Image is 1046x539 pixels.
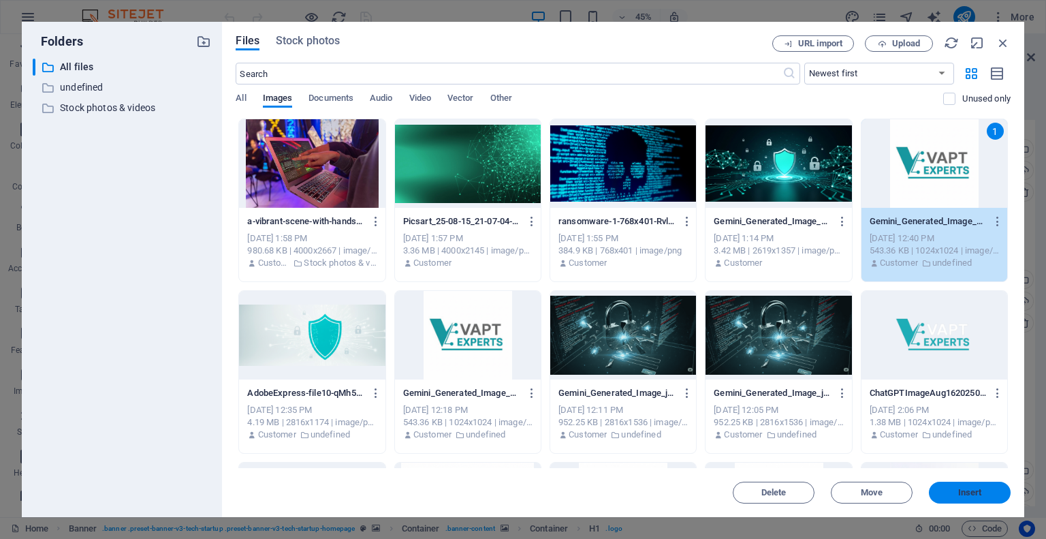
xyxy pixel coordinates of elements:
[870,257,999,269] div: By: Customer | Folder: undefined
[558,404,688,416] div: [DATE] 12:11 PM
[308,90,353,109] span: Documents
[861,489,883,497] span: Move
[870,387,987,399] p: ChatGPTImageAug16202503_34_24PM-dSUf6rP3k98gaGpey4c5Ig.png
[447,90,474,109] span: Vector
[558,245,688,257] div: 384.9 KB | 768x401 | image/png
[403,404,533,416] div: [DATE] 12:18 PM
[880,257,918,269] p: Customer
[33,33,83,50] p: Folders
[714,245,843,257] div: 3.42 MB | 2619x1357 | image/png
[403,245,533,257] div: 3.36 MB | 4000x2145 | image/png
[403,416,533,429] div: 543.36 KB | 1024x1024 | image/png
[558,387,676,399] p: Gemini_Generated_Image_jb2kkajb2kkajb2k1-DetCQJ-UdeUDW9ds_vG2cQ.png
[403,232,533,245] div: [DATE] 1:57 PM
[558,215,676,228] p: ransomware-1-768x401-RvlcICoLkDiVK0fHLTcdFw.png
[236,90,246,109] span: All
[714,404,843,416] div: [DATE] 12:05 PM
[33,79,211,96] div: undefined
[870,404,999,416] div: [DATE] 2:06 PM
[996,35,1011,50] i: Close
[236,63,782,84] input: Search
[247,245,377,257] div: 980.68 KB | 4000x2667 | image/jpeg
[772,35,854,52] button: URL import
[865,35,933,52] button: Upload
[714,232,843,245] div: [DATE] 1:14 PM
[987,123,1004,140] div: 1
[413,429,451,441] p: Customer
[236,33,259,49] span: Files
[60,59,187,75] p: All files
[558,232,688,245] div: [DATE] 1:55 PM
[247,215,364,228] p: a-vibrant-scene-with-hands-pointing-at-a-computer-with-code-on-display-suggesting-tech-focus-vEwi...
[777,429,817,441] p: undefined
[403,387,520,399] p: Gemini_Generated_Image_9ypn7p9ypn7p9ypn1-9rb5MV3a8xxihPYRE_0yvQ.png
[761,489,787,497] span: Delete
[870,215,987,228] p: Gemini_Generated_Image_9ypn7p9ypn7p9ypn1--IF49BFZsO7868e0HaXqTg.png
[247,429,377,441] div: By: Customer | Folder: undefined
[970,35,985,50] i: Minimize
[413,257,451,269] p: Customer
[258,429,296,441] p: Customer
[60,100,187,116] p: Stock photos & videos
[196,34,211,49] i: Create new folder
[304,257,377,269] p: Stock photos & videos
[409,90,431,109] span: Video
[276,33,340,49] span: Stock photos
[892,40,920,48] span: Upload
[247,257,377,269] div: By: Customer | Folder: Stock photos & videos
[490,90,512,109] span: Other
[247,232,377,245] div: [DATE] 1:58 PM
[831,482,913,504] button: Move
[870,245,999,257] div: 543.36 KB | 1024x1024 | image/png
[714,215,831,228] p: Gemini_Generated_Image_zghdymzghdymzghd1-Bc0PZPWZDb6RgFn5bsO4sA.png
[558,429,688,441] div: By: Customer | Folder: undefined
[724,429,762,441] p: Customer
[466,429,505,441] p: undefined
[870,416,999,429] div: 1.38 MB | 1024x1024 | image/png
[558,416,688,429] div: 952.25 KB | 2816x1536 | image/png
[798,40,842,48] span: URL import
[247,416,377,429] div: 4.19 MB | 2816x1174 | image/png
[958,489,982,497] span: Insert
[569,429,607,441] p: Customer
[944,35,959,50] i: Reload
[929,482,1011,504] button: Insert
[247,404,377,416] div: [DATE] 12:35 PM
[714,416,843,429] div: 952.25 KB | 2816x1536 | image/png
[733,482,814,504] button: Delete
[403,215,520,228] p: Picsart_25-08-15_21-07-04-820-dWo7ZNyAuvji2SrOfdlJXQ.png
[258,257,290,269] p: Customer
[263,90,293,109] span: Images
[714,429,843,441] div: By: Customer | Folder: undefined
[60,80,187,95] p: undefined
[932,429,972,441] p: undefined
[932,257,972,269] p: undefined
[33,59,35,76] div: ​
[370,90,392,109] span: Audio
[621,429,661,441] p: undefined
[724,257,762,269] p: Customer
[311,429,350,441] p: undefined
[247,387,364,399] p: AdobeExpress-file10-qMh5fOIkJJQggJIErqEqdg.png
[880,429,918,441] p: Customer
[569,257,607,269] p: Customer
[33,99,211,117] div: Stock photos & videos
[403,429,533,441] div: By: Customer | Folder: undefined
[714,387,831,399] p: Gemini_Generated_Image_jb2kkajb2kkajb2k1-iqEtx3YI6F0q-kqEoHys8A.png
[870,232,999,245] div: [DATE] 12:40 PM
[962,93,1011,105] p: Displays only files that are not in use on the website. Files added during this session can still...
